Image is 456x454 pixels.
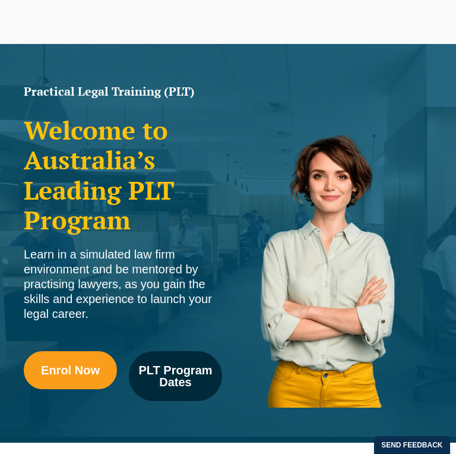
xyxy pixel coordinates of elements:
h2: Welcome to Australia’s Leading PLT Program [24,115,222,235]
span: PLT Program Dates [137,364,214,388]
a: Enrol Now [24,351,117,389]
div: Learn in a simulated law firm environment and be mentored by practising lawyers, as you gain the ... [24,247,222,321]
a: PLT Program Dates [129,351,222,401]
span: Enrol Now [41,364,100,376]
h1: Practical Legal Training (PLT) [24,86,222,97]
